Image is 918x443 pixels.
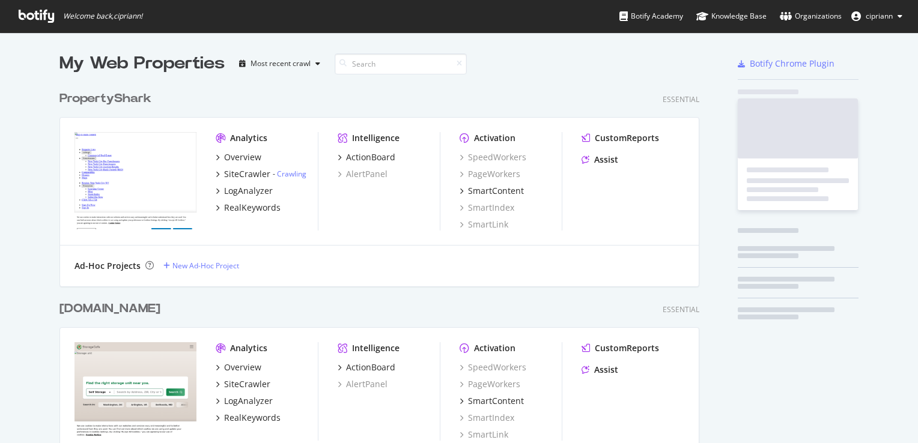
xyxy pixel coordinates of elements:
a: LogAnalyzer [216,185,273,197]
div: SmartContent [468,185,524,197]
span: Welcome back, cipriann ! [63,11,142,21]
div: Ad-Hoc Projects [74,260,141,272]
a: SiteCrawler- Crawling [216,168,306,180]
div: SiteCrawler [224,168,270,180]
button: cipriann [842,7,912,26]
a: CustomReports [582,132,659,144]
div: CustomReports [595,132,659,144]
a: SmartIndex [460,202,514,214]
div: Essential [663,304,699,315]
div: SiteCrawler [224,378,270,390]
div: LogAnalyzer [224,185,273,197]
div: SmartContent [468,395,524,407]
div: ActionBoard [346,151,395,163]
div: LogAnalyzer [224,395,273,407]
a: SmartContent [460,185,524,197]
span: cipriann [866,11,893,21]
div: Assist [594,154,618,166]
div: - [273,169,306,179]
div: Botify Chrome Plugin [750,58,834,70]
a: SmartIndex [460,412,514,424]
a: Assist [582,364,618,376]
a: SmartLink [460,218,508,231]
img: propertyshark.com [74,132,196,229]
div: Overview [224,361,261,373]
a: ActionBoard [338,151,395,163]
div: My Web Properties [59,52,225,76]
div: Essential [663,94,699,104]
a: RealKeywords [216,412,281,424]
div: CustomReports [595,342,659,354]
div: PropertyShark [59,90,151,107]
a: New Ad-Hoc Project [163,261,239,271]
div: Organizations [780,10,842,22]
a: PageWorkers [460,378,520,390]
div: Knowledge Base [696,10,767,22]
div: New Ad-Hoc Project [172,261,239,271]
div: Most recent crawl [251,60,311,67]
a: AlertPanel [338,168,388,180]
a: Botify Chrome Plugin [738,58,834,70]
a: SiteCrawler [216,378,270,390]
a: SpeedWorkers [460,361,526,373]
div: Analytics [230,132,267,144]
a: SpeedWorkers [460,151,526,163]
a: ActionBoard [338,361,395,373]
div: Intelligence [352,342,400,354]
a: PropertyShark [59,90,156,107]
div: RealKeywords [224,412,281,424]
button: Most recent crawl [234,54,325,73]
input: Search [335,53,467,74]
div: Analytics [230,342,267,354]
div: RealKeywords [224,202,281,214]
a: CustomReports [582,342,659,354]
a: LogAnalyzer [216,395,273,407]
div: [DOMAIN_NAME] [59,300,160,318]
a: [DOMAIN_NAME] [59,300,165,318]
div: Activation [474,132,515,144]
a: AlertPanel [338,378,388,390]
div: Assist [594,364,618,376]
div: ActionBoard [346,361,395,373]
a: RealKeywords [216,202,281,214]
a: Overview [216,361,261,373]
a: SmartContent [460,395,524,407]
div: Overview [224,151,261,163]
div: Activation [474,342,515,354]
a: Assist [582,154,618,166]
img: storagecafe.com [74,342,196,439]
a: Overview [216,151,261,163]
div: Intelligence [352,132,400,144]
a: Crawling [277,169,306,179]
a: PageWorkers [460,168,520,180]
div: Botify Academy [619,10,683,22]
a: SmartLink [460,429,508,441]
